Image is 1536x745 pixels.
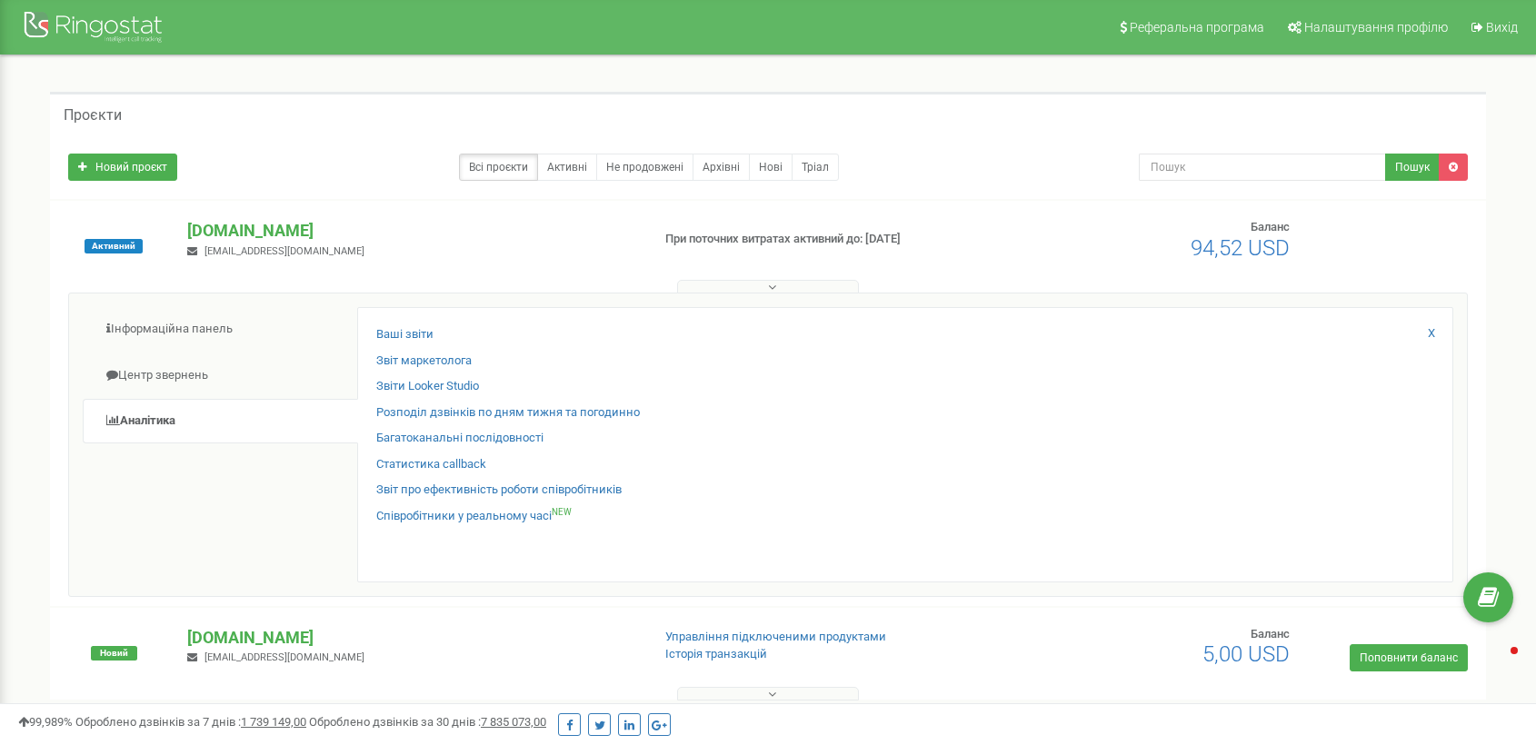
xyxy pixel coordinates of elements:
[91,646,137,661] span: Новий
[204,245,364,257] span: [EMAIL_ADDRESS][DOMAIN_NAME]
[665,231,995,248] p: При поточних витратах активний до: [DATE]
[75,715,306,729] span: Оброблено дзвінків за 7 днів :
[376,326,434,343] a: Ваші звіти
[85,239,143,253] span: Активний
[309,715,546,729] span: Оброблено дзвінків за 30 днів :
[376,482,622,499] a: Звіт про ефективність роботи співробітників
[83,399,358,443] a: Аналiтика
[665,647,767,661] a: Історія транзакцій
[83,307,358,352] a: Інформаційна панель
[376,353,472,370] a: Звіт маркетолога
[665,630,886,643] a: Управління підключеними продуктами
[1130,20,1264,35] span: Реферальна програма
[537,154,597,181] a: Активні
[376,378,479,395] a: Звіти Looker Studio
[68,154,177,181] a: Новий проєкт
[376,456,486,473] a: Статистика callback
[1474,642,1518,686] iframe: Intercom live chat
[1486,20,1518,35] span: Вихід
[596,154,693,181] a: Не продовжені
[552,507,572,517] sup: NEW
[376,430,544,447] a: Багатоканальні послідовності
[64,107,122,124] h5: Проєкти
[187,626,635,650] p: [DOMAIN_NAME]
[376,404,640,422] a: Розподіл дзвінків по дням тижня та погодинно
[1202,641,1290,667] span: 5,00 USD
[376,508,572,525] a: Співробітники у реальному часіNEW
[18,715,73,729] span: 99,989%
[1139,154,1387,181] input: Пошук
[1251,220,1290,233] span: Баланс
[1428,325,1435,343] a: X
[1304,20,1448,35] span: Налаштування профілю
[204,651,364,663] span: [EMAIL_ADDRESS][DOMAIN_NAME]
[83,353,358,398] a: Центр звернень
[792,154,839,181] a: Тріал
[1385,154,1440,181] button: Пошук
[187,219,635,243] p: [DOMAIN_NAME]
[1251,627,1290,641] span: Баланс
[241,715,306,729] u: 1 739 149,00
[459,154,538,181] a: Всі проєкти
[693,154,750,181] a: Архівні
[481,715,546,729] u: 7 835 073,00
[749,154,793,181] a: Нові
[1191,235,1290,261] span: 94,52 USD
[1350,644,1468,671] a: Поповнити баланс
